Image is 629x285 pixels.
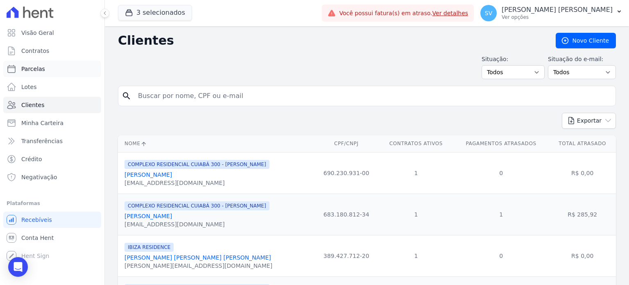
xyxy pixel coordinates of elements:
[3,230,101,246] a: Conta Hent
[133,88,612,104] input: Buscar por nome, CPF ou e-mail
[549,135,616,152] th: Total Atrasado
[502,14,613,21] p: Ver opções
[124,220,269,228] div: [EMAIL_ADDRESS][DOMAIN_NAME]
[124,254,271,261] a: [PERSON_NAME] [PERSON_NAME] [PERSON_NAME]
[3,25,101,41] a: Visão Geral
[124,160,269,169] span: COMPLEXO RESIDENCIAL CUIABÁ 300 - [PERSON_NAME]
[485,10,492,16] span: SV
[453,135,549,152] th: Pagamentos Atrasados
[21,216,52,224] span: Recebíveis
[124,213,172,219] a: [PERSON_NAME]
[21,29,54,37] span: Visão Geral
[8,257,28,277] div: Open Intercom Messenger
[124,262,272,270] div: [PERSON_NAME][EMAIL_ADDRESS][DOMAIN_NAME]
[21,47,49,55] span: Contratos
[314,152,379,194] td: 690.230.931-00
[502,6,613,14] p: [PERSON_NAME] [PERSON_NAME]
[474,2,629,25] button: SV [PERSON_NAME] [PERSON_NAME] Ver opções
[314,135,379,152] th: CPF/CNPJ
[314,235,379,276] td: 389.427.712-20
[21,65,45,73] span: Parcelas
[3,115,101,131] a: Minha Carteira
[432,10,468,16] a: Ver detalhes
[3,43,101,59] a: Contratos
[549,194,616,235] td: R$ 285,92
[3,97,101,113] a: Clientes
[556,33,616,48] a: Novo Cliente
[3,79,101,95] a: Lotes
[379,152,453,194] td: 1
[7,198,98,208] div: Plataformas
[118,5,192,21] button: 3 selecionados
[339,9,468,18] span: Você possui fatura(s) em atraso.
[3,61,101,77] a: Parcelas
[379,194,453,235] td: 1
[124,171,172,178] a: [PERSON_NAME]
[379,235,453,276] td: 1
[21,101,44,109] span: Clientes
[118,33,543,48] h2: Clientes
[124,243,174,252] span: IBIZA RESIDENCE
[118,135,314,152] th: Nome
[3,212,101,228] a: Recebíveis
[124,201,269,210] span: COMPLEXO RESIDENCIAL CUIABÁ 300 - [PERSON_NAME]
[21,83,37,91] span: Lotes
[314,194,379,235] td: 683.180.812-34
[124,179,269,187] div: [EMAIL_ADDRESS][DOMAIN_NAME]
[3,169,101,185] a: Negativação
[549,235,616,276] td: R$ 0,00
[482,55,545,64] label: Situação:
[21,234,54,242] span: Conta Hent
[21,137,63,145] span: Transferências
[548,55,616,64] label: Situação do e-mail:
[549,152,616,194] td: R$ 0,00
[21,119,63,127] span: Minha Carteira
[453,152,549,194] td: 0
[21,155,42,163] span: Crédito
[122,91,131,101] i: search
[453,235,549,276] td: 0
[21,173,57,181] span: Negativação
[3,133,101,149] a: Transferências
[562,113,616,129] button: Exportar
[453,194,549,235] td: 1
[379,135,453,152] th: Contratos Ativos
[3,151,101,167] a: Crédito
